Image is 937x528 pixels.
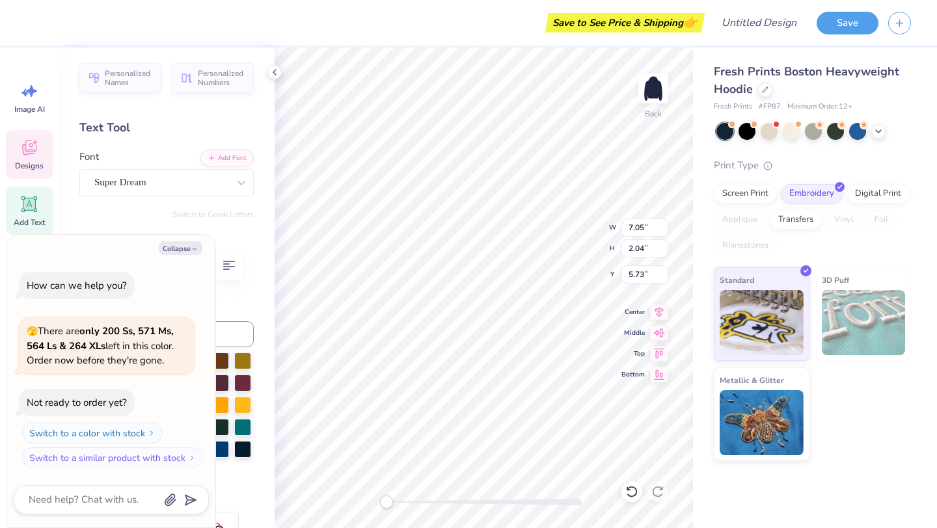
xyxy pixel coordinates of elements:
span: There are left in this color. Order now before they're gone. [27,324,174,367]
span: Minimum Order: 12 + [787,101,852,112]
button: Collapse [159,241,202,255]
span: Metallic & Glitter [720,373,784,387]
span: Designs [15,161,44,171]
span: Add Text [14,217,45,228]
button: Add Font [200,150,254,166]
label: Format [79,233,254,248]
span: Fresh Prints Boston Heavyweight Hoodie [714,64,899,97]
span: Personalized Names [105,69,153,87]
div: Embroidery [781,184,843,204]
strong: only 200 Ss, 571 Ms, 564 Ls & 264 XLs [27,324,174,352]
span: 👉 [683,14,698,30]
button: Switch to a color with stock [22,423,163,443]
button: Save [817,12,878,34]
div: Text Tool [79,119,254,137]
label: Font [79,150,99,165]
span: Center [621,307,645,317]
div: Screen Print [714,184,777,204]
div: Back [645,108,662,120]
span: # FP87 [759,101,781,112]
img: Switch to a similar product with stock [188,454,196,462]
img: Back [640,75,666,101]
img: Standard [720,290,804,355]
span: Bottom [621,369,645,380]
img: 3D Puff [822,290,906,355]
div: Applique [714,210,766,230]
div: Not ready to order yet? [27,396,127,409]
img: Metallic & Glitter [720,390,804,455]
span: 3D Puff [822,273,849,287]
span: Fresh Prints [714,101,752,112]
button: Personalized Numbers [172,63,254,93]
button: Switch to a similar product with stock [22,447,203,468]
img: Switch to a color with stock [148,429,156,437]
div: Vinyl [826,210,862,230]
button: Switch to Greek Letters [172,209,254,220]
button: Personalized Names [79,63,161,93]
div: Print Type [714,158,911,173]
span: Middle [621,328,645,338]
span: Image AI [14,104,45,114]
div: Accessibility label [380,495,393,508]
div: Rhinestones [714,236,777,256]
span: Standard [720,273,754,287]
input: Untitled Design [711,10,807,36]
div: Transfers [770,210,822,230]
div: Save to See Price & Shipping [549,13,701,33]
div: Foil [866,210,897,230]
div: Digital Print [847,184,910,204]
span: 🫣 [27,325,38,337]
span: Top [621,349,645,359]
div: How can we help you? [27,279,127,292]
span: Personalized Numbers [198,69,246,87]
